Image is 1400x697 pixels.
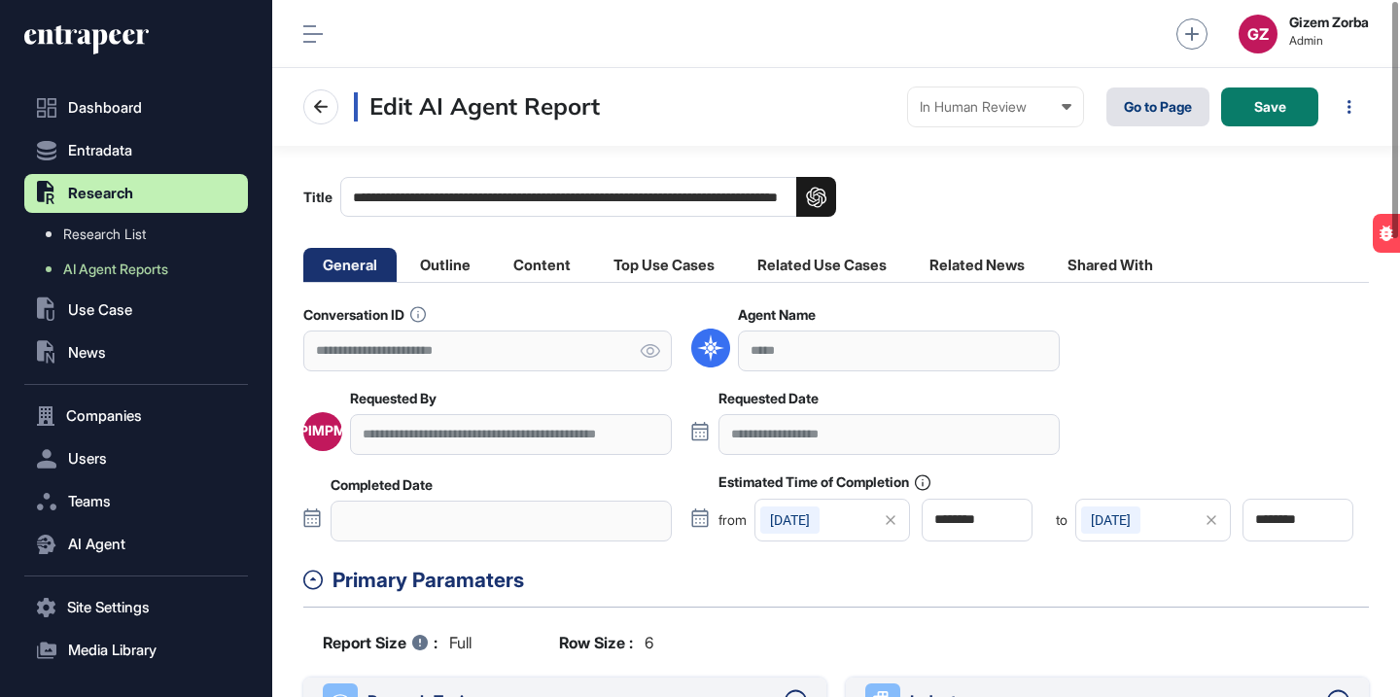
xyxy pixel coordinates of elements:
[920,99,1071,115] div: In Human Review
[494,248,590,282] li: Content
[718,474,930,491] label: Estimated Time of Completion
[332,565,1369,596] div: Primary Paramaters
[34,217,248,252] a: Research List
[323,631,437,654] b: Report Size :
[68,345,106,361] span: News
[303,306,426,323] label: Conversation ID
[24,174,248,213] button: Research
[354,92,600,122] h3: Edit AI Agent Report
[738,248,906,282] li: Related Use Cases
[68,143,132,158] span: Entradata
[738,307,816,323] label: Agent Name
[68,100,142,116] span: Dashboard
[559,631,653,654] div: 6
[1048,248,1172,282] li: Shared With
[1289,34,1369,48] span: Admin
[68,451,107,467] span: Users
[24,397,248,436] button: Companies
[67,600,150,615] span: Site Settings
[1081,506,1140,534] div: [DATE]
[303,248,397,282] li: General
[24,131,248,170] button: Entradata
[24,482,248,521] button: Teams
[718,513,747,527] span: from
[1056,513,1067,527] span: to
[299,423,346,438] div: PIMPM
[559,631,633,654] b: Row Size :
[303,177,836,217] label: Title
[68,494,111,509] span: Teams
[68,643,157,658] span: Media Library
[718,391,819,406] label: Requested Date
[68,302,132,318] span: Use Case
[1221,87,1318,126] button: Save
[760,506,820,534] div: [DATE]
[24,291,248,330] button: Use Case
[1106,87,1209,126] a: Go to Page
[1289,15,1369,30] strong: Gizem Zorba
[1254,100,1286,114] span: Save
[34,252,248,287] a: AI Agent Reports
[401,248,490,282] li: Outline
[63,261,168,277] span: AI Agent Reports
[68,537,125,552] span: AI Agent
[24,631,248,670] button: Media Library
[24,439,248,478] button: Users
[68,186,133,201] span: Research
[910,248,1044,282] li: Related News
[24,333,248,372] button: News
[24,525,248,564] button: AI Agent
[594,248,734,282] li: Top Use Cases
[1239,15,1277,53] button: GZ
[24,588,248,627] button: Site Settings
[340,177,836,217] input: Title
[66,408,142,424] span: Companies
[350,391,437,406] label: Requested By
[63,227,146,242] span: Research List
[24,88,248,127] a: Dashboard
[331,477,433,493] label: Completed Date
[323,631,472,654] div: full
